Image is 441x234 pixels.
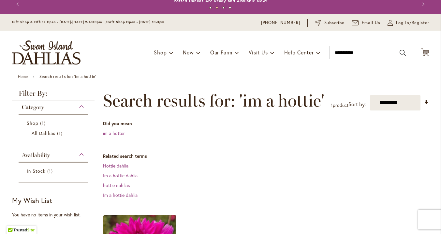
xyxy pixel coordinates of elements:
[324,20,345,26] span: Subscribe
[12,40,81,65] a: store logo
[154,49,167,56] span: Shop
[32,130,56,136] span: All Dahlias
[32,130,77,137] a: All Dahlias
[27,120,38,126] span: Shop
[5,211,23,229] iframe: Launch Accessibility Center
[40,120,47,126] span: 1
[331,100,348,110] p: product
[103,120,429,127] dt: Did you mean
[12,90,95,100] strong: Filter By:
[27,120,82,126] a: Shop
[22,104,44,111] span: Category
[396,20,429,26] span: Log In/Register
[18,74,28,79] a: Home
[103,163,128,169] a: Hottie dahlia
[103,91,324,110] span: Search results for: 'im a hottie'
[261,20,301,26] a: [PHONE_NUMBER]
[209,7,212,9] button: 1 of 4
[27,168,46,174] span: In Stock
[103,153,429,159] dt: Related search terms
[103,172,138,179] a: Im a hottie dahlia
[39,74,96,79] strong: Search results for: 'im a hottie'
[216,7,218,9] button: 2 of 4
[12,212,99,218] div: You have no items in your wish list.
[222,7,225,9] button: 3 of 4
[348,98,366,110] label: Sort by:
[249,49,268,56] span: Visit Us
[103,192,138,198] a: Im a hottie dahlia
[47,168,54,174] span: 1
[12,196,52,205] strong: My Wish List
[315,20,345,26] a: Subscribe
[352,20,380,26] a: Email Us
[12,20,108,24] span: Gift Shop & Office Open - [DATE]-[DATE] 9-4:30pm /
[229,7,231,9] button: 4 of 4
[103,130,125,136] a: im a hotter
[210,49,232,56] span: Our Farm
[108,20,164,24] span: Gift Shop Open - [DATE] 10-3pm
[27,168,82,174] a: In Stock 1
[362,20,380,26] span: Email Us
[103,182,130,188] a: hottie dahlias
[183,49,194,56] span: New
[284,49,314,56] span: Help Center
[331,102,333,108] span: 1
[22,152,50,159] span: Availability
[388,20,429,26] a: Log In/Register
[57,130,64,137] span: 1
